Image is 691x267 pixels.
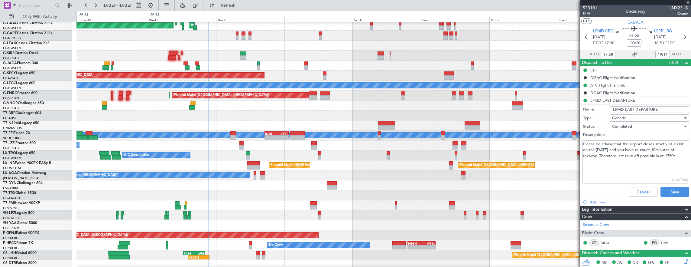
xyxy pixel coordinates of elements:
[654,28,672,35] span: LFPB LBG
[3,116,17,120] a: LTBA/ISL
[3,76,19,81] a: LGAV/ATH
[3,241,33,245] a: F-HECDFalcon 7X
[629,33,639,39] span: 01:20
[3,261,16,265] span: CS-DTR
[3,91,37,95] a: G-ENRGPraetor 600
[661,240,675,246] a: CHS
[194,252,205,255] div: LFPB
[593,28,614,35] span: LFMD CEQ
[3,256,19,260] a: LFPB/LBG
[3,261,37,265] a: CS-DTRFalcon 2000
[3,191,15,195] span: T7-TRX
[422,242,435,245] div: WSSL
[103,3,131,8] span: [DATE] - [DATE]
[612,124,632,129] span: Completed
[3,96,19,101] a: EGSS/STN
[408,242,422,245] div: HEGN
[149,12,159,17] div: [DATE]
[80,17,148,22] div: Tue 30
[581,18,592,24] button: UTC
[191,21,226,30] div: AOG Maint Dusseldorf
[3,231,16,235] span: F-GPNJ
[3,91,17,95] span: G-ENRG
[3,111,41,115] a: T7-BREChallenger 604
[648,260,655,266] span: FFC
[582,59,612,66] span: Dispatch To-Dos
[3,41,16,45] span: G-LEAX
[3,151,16,155] span: LX-TRO
[3,141,36,145] a: T7-LZZIPraetor 600
[408,246,422,249] div: -
[3,31,53,35] a: G-GARECessna Citation XLS+
[3,251,37,255] a: CS-JHHGlobal 6000
[3,231,39,235] a: F-GPNJFalcon 900EX
[558,17,626,22] div: Tue 7
[3,61,38,65] a: G-JAGAPhenom 300
[612,115,626,121] span: Generic
[633,260,638,266] span: CR
[593,34,605,40] span: [DATE]
[3,251,16,255] span: CS-JHH
[3,226,19,230] a: FCBB/BZV
[669,59,678,66] span: (3/3)
[589,51,599,58] span: ATOT
[3,26,21,31] a: EGGW/LTN
[422,246,435,249] div: -
[590,68,595,73] div: CB
[3,181,43,185] a: T7-DYNChallenger 604
[3,221,37,225] a: 9H-YAAGlobal 5000
[3,131,14,135] span: T7-FFI
[650,239,660,246] div: FO
[601,51,615,58] input: --:--
[3,146,19,150] a: EGLF/FAB
[3,71,16,75] span: G-SPCY
[617,260,623,266] span: AC
[629,187,657,197] button: Cancel
[78,12,88,17] div: [DATE]
[590,75,635,80] div: DGAC Flight Notification
[3,46,21,51] a: EGGW/LTN
[3,191,36,195] a: T7-TRXGlobal 6500
[421,17,489,22] div: Sun 5
[670,5,688,11] span: LNX23JG
[284,17,353,22] div: Fri 3
[665,40,675,46] span: ELDT
[628,19,644,25] span: G-JAGA
[3,41,50,45] a: G-LEAXCessna Citation XLS
[277,132,288,135] div: UTTT
[3,161,15,165] span: LX-INB
[3,136,21,140] a: VHHH/HKG
[3,236,19,240] a: LFPB/LBG
[583,115,610,121] label: Type:
[3,156,21,160] a: EGGW/LTN
[3,141,15,145] span: T7-LZZI
[271,161,328,170] div: Planned Maint [GEOGRAPHIC_DATA]
[3,86,21,91] a: EGGW/LTN
[3,21,17,25] span: G-GAAL
[277,136,288,139] div: -
[655,51,670,58] input: --:--
[601,240,614,246] a: MGU
[216,17,284,22] div: Thu 2
[460,161,555,170] div: Planned Maint [GEOGRAPHIC_DATA] ([GEOGRAPHIC_DATA])
[3,171,17,175] span: LX-AOA
[582,250,639,257] span: Dispatch Checks and Weather
[3,126,22,130] a: DNMM/LOS
[124,151,149,160] div: A/C Unavailable
[18,1,53,10] input: Trip Number
[582,206,612,213] span: Leg Information
[3,131,30,135] a: T7-FFIFalcon 7X
[216,3,241,8] span: Refresh
[582,230,604,237] span: Flight Crew
[3,211,34,215] a: 9H-LPZLegacy 500
[7,12,66,21] button: Only With Activity
[583,11,597,16] span: 5/19
[199,255,209,259] div: -
[3,81,35,85] a: G-LEGCLegacy 600
[583,5,597,11] span: 533101
[3,201,40,205] a: T7-EMIHawker 900XP
[3,246,19,250] a: LFPB/LBG
[3,216,21,220] a: LFMD/CEQ
[590,83,625,88] div: ATC Flight Plan info
[184,252,194,255] div: FCBB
